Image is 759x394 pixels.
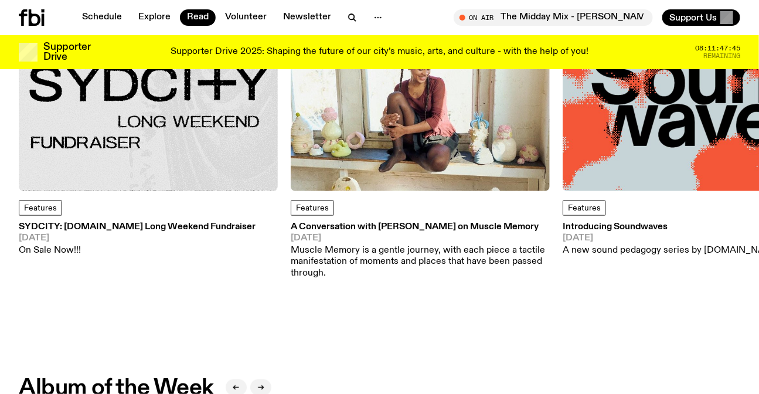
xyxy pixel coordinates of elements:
[43,42,90,62] h3: Supporter Drive
[291,246,550,280] p: Muscle Memory is a gentle journey, with each piece a tactile manifestation of moments and places ...
[171,47,588,57] p: Supporter Drive 2025: Shaping the future of our city’s music, arts, and culture - with the help o...
[19,246,256,257] p: On Sale Now!!!
[19,201,62,216] a: Features
[563,201,606,216] a: Features
[291,201,334,216] a: Features
[180,9,216,26] a: Read
[703,53,740,59] span: Remaining
[291,223,550,279] a: A Conversation with [PERSON_NAME] on Muscle Memory[DATE]Muscle Memory is a gentle journey, with e...
[218,9,274,26] a: Volunteer
[291,223,550,232] h3: A Conversation with [PERSON_NAME] on Muscle Memory
[291,234,550,243] span: [DATE]
[24,205,57,213] span: Features
[19,223,256,257] a: SYDCITY: [DOMAIN_NAME] Long Weekend Fundraiser[DATE]On Sale Now!!!
[454,9,653,26] button: On AirThe Midday Mix - [PERSON_NAME]
[19,223,256,232] h3: SYDCITY: [DOMAIN_NAME] Long Weekend Fundraiser
[131,9,178,26] a: Explore
[695,45,740,52] span: 08:11:47:45
[276,9,338,26] a: Newsletter
[568,205,601,213] span: Features
[296,205,329,213] span: Features
[19,234,256,243] span: [DATE]
[75,9,129,26] a: Schedule
[669,12,717,23] span: Support Us
[662,9,740,26] button: Support Us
